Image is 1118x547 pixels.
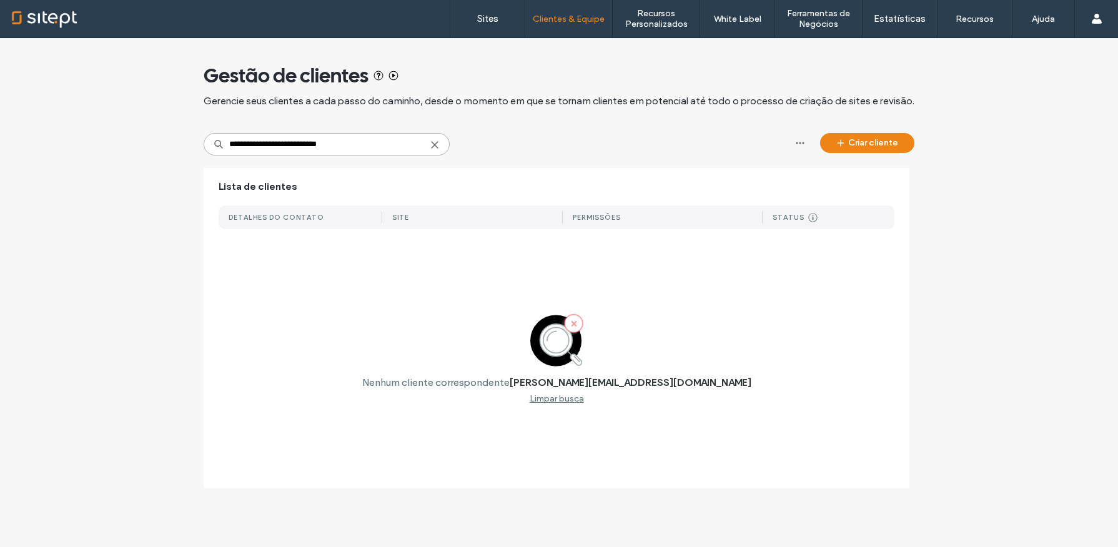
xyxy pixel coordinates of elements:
div: Site [392,213,409,222]
div: Status [773,213,804,222]
label: White Label [714,14,761,24]
label: Recursos Personalizados [613,8,700,29]
span: Gestão de clientes [204,63,369,88]
span: Gerencie seus clientes a cada passo do caminho, desde o momento em que se tornam clientes em pote... [204,94,914,108]
div: DETALHES DO CONTATO [229,213,324,222]
span: Ajuda [28,9,60,20]
div: Limpar busca [530,393,584,404]
label: Ajuda [1032,14,1055,24]
label: Ferramentas de Negócios [775,8,862,29]
label: [PERSON_NAME][EMAIL_ADDRESS][DOMAIN_NAME] [510,377,751,388]
label: Clientes & Equipe [533,14,605,24]
label: Recursos [956,14,994,24]
label: Sites [477,13,498,24]
label: Nenhum cliente correspondente [362,377,510,388]
button: Criar cliente [820,133,914,153]
div: Permissões [573,213,621,222]
label: Estatísticas [874,13,926,24]
span: Lista de clientes [219,180,297,194]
